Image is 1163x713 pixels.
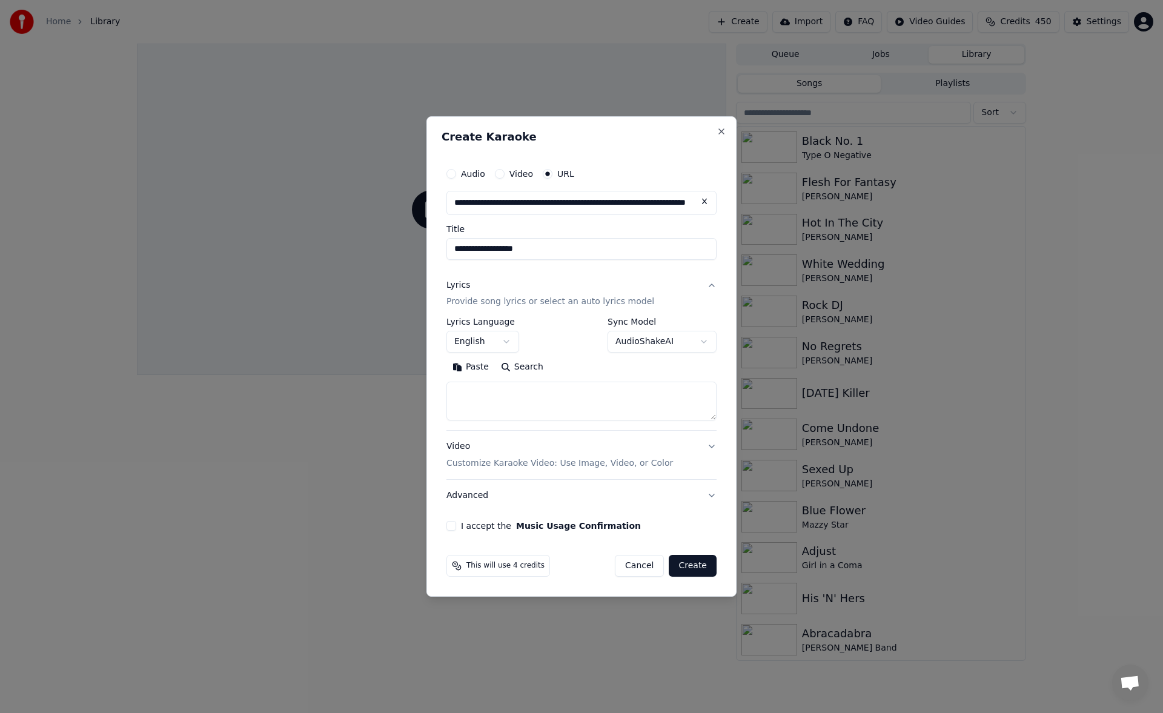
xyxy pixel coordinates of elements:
p: Customize Karaoke Video: Use Image, Video, or Color [446,457,673,469]
button: Create [669,555,717,577]
button: LyricsProvide song lyrics or select an auto lyrics model [446,270,717,318]
label: Lyrics Language [446,318,519,327]
div: LyricsProvide song lyrics or select an auto lyrics model [446,318,717,431]
label: Title [446,225,717,233]
label: Audio [461,170,485,178]
label: I accept the [461,522,641,530]
button: Search [495,358,549,377]
button: VideoCustomize Karaoke Video: Use Image, Video, or Color [446,431,717,480]
button: I accept the [516,522,641,530]
h2: Create Karaoke [442,131,721,142]
div: Lyrics [446,279,470,291]
p: Provide song lyrics or select an auto lyrics model [446,296,654,308]
button: Cancel [615,555,664,577]
button: Paste [446,358,495,377]
label: Sync Model [608,318,717,327]
button: Advanced [446,480,717,511]
label: URL [557,170,574,178]
div: Video [446,441,673,470]
label: Video [509,170,533,178]
span: This will use 4 credits [466,561,545,571]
